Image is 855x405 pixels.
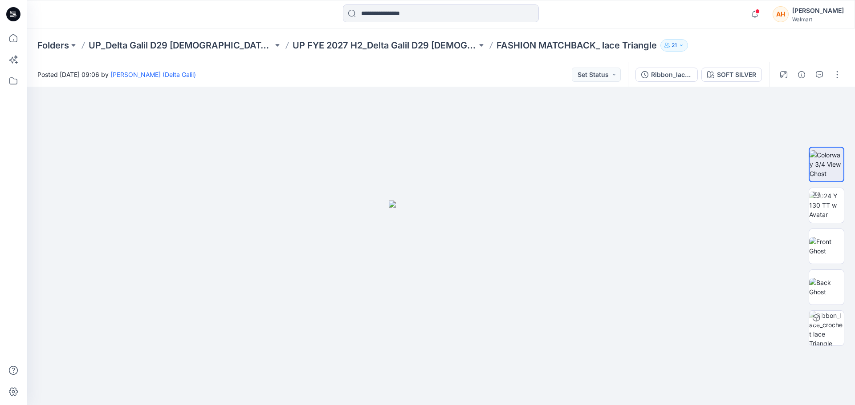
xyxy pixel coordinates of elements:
span: Posted [DATE] 09:06 by [37,70,196,79]
button: Ribbon_lace_crochet lace Triangle [635,68,698,82]
div: SOFT SILVER [717,70,756,80]
a: UP_Delta Galil D29 [DEMOGRAPHIC_DATA] NOBO Intimates [89,39,273,52]
button: 21 [660,39,688,52]
div: Ribbon_lace_crochet lace Triangle [651,70,692,80]
div: AH [773,6,789,22]
a: Folders [37,39,69,52]
button: Details [794,68,809,82]
img: Ribbon_lace_crochet lace Triangle SOFT SILVER [809,311,844,345]
p: 21 [672,40,677,50]
img: Colorway 3/4 View Ghost [810,150,843,178]
div: Walmart [792,16,844,23]
p: FASHION MATCHBACK_ lace Triangle [497,39,657,52]
img: Back Ghost [809,278,844,297]
img: 2024 Y 130 TT w Avatar [809,191,844,219]
img: Front Ghost [809,237,844,256]
button: SOFT SILVER [701,68,762,82]
a: UP FYE 2027 H2_Delta Galil D29 [DEMOGRAPHIC_DATA] NOBO Bras [293,39,477,52]
a: [PERSON_NAME] (Delta Galil) [110,71,196,78]
div: [PERSON_NAME] [792,5,844,16]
